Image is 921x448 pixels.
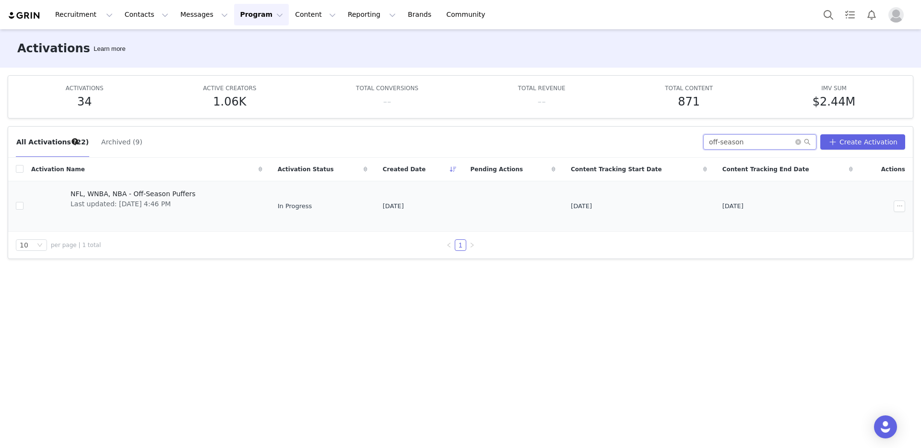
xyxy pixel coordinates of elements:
button: Archived (9) [101,134,143,150]
a: 1 [455,240,466,250]
a: Brands [402,4,440,25]
span: Created Date [383,165,426,174]
span: Last updated: [DATE] 4:46 PM [71,199,196,209]
span: ACTIVATIONS [66,85,104,92]
button: Program [234,4,289,25]
span: [DATE] [722,201,744,211]
div: Tooltip anchor [71,137,79,146]
div: Tooltip anchor [92,44,127,54]
button: Recruitment [49,4,118,25]
span: Activation Name [31,165,85,174]
button: Content [289,4,342,25]
span: TOTAL CONVERSIONS [356,85,418,92]
span: Content Tracking Start Date [571,165,662,174]
span: Activation Status [278,165,334,174]
button: Profile [883,7,913,23]
a: NFL, WNBA, NBA - Off-Season PuffersLast updated: [DATE] 4:46 PM [31,187,262,225]
span: [DATE] [383,201,404,211]
i: icon: left [446,242,452,248]
h3: Activations [17,40,90,57]
img: grin logo [8,11,41,20]
h5: -- [383,93,391,110]
h5: $2.44M [813,93,855,110]
li: Previous Page [443,239,455,251]
span: Content Tracking End Date [722,165,809,174]
h5: 1.06K [213,93,246,110]
i: icon: search [804,139,811,145]
h5: -- [537,93,545,110]
button: Contacts [119,4,174,25]
span: TOTAL CONTENT [665,85,713,92]
span: per page | 1 total [51,241,101,249]
h5: 34 [77,93,92,110]
button: Reporting [342,4,401,25]
li: 1 [455,239,466,251]
img: placeholder-profile.jpg [888,7,904,23]
button: Messages [175,4,234,25]
li: Next Page [466,239,478,251]
button: Search [818,4,839,25]
h5: 871 [678,93,700,110]
button: All Activations (22) [16,134,89,150]
span: ACTIVE CREATORS [203,85,256,92]
span: Pending Actions [471,165,523,174]
button: Create Activation [820,134,905,150]
span: IMV SUM [821,85,847,92]
i: icon: right [469,242,475,248]
span: [DATE] [571,201,592,211]
span: TOTAL REVENUE [518,85,566,92]
span: NFL, WNBA, NBA - Off-Season Puffers [71,189,196,199]
a: Tasks [839,4,861,25]
div: Open Intercom Messenger [874,415,897,438]
input: Search... [703,134,816,150]
div: Actions [861,159,913,179]
div: 10 [20,240,28,250]
i: icon: down [37,242,43,249]
i: icon: close-circle [795,139,801,145]
span: In Progress [278,201,312,211]
a: Community [441,4,496,25]
button: Notifications [861,4,882,25]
